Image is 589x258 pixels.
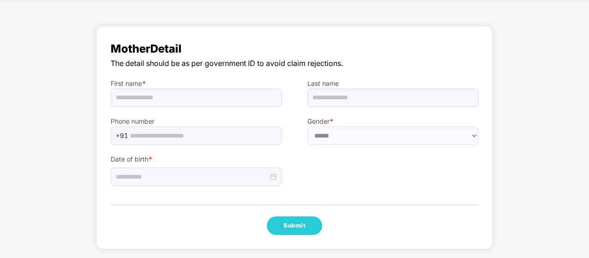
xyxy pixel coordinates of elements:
[111,58,478,69] span: The detail should be as per government ID to avoid claim rejections.
[111,154,282,164] label: Date of birth
[116,129,128,143] span: +91
[111,78,282,89] label: First name
[267,216,322,235] button: Submit
[111,116,282,126] label: Phone number
[307,78,478,89] label: Last name
[307,116,478,126] label: Gender
[111,40,478,58] span: Mother Detail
